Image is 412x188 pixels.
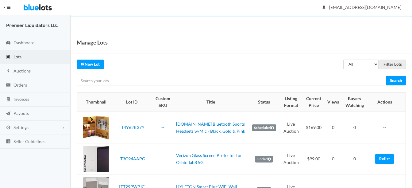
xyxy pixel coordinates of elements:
[161,156,164,161] a: --
[77,60,104,69] a: createNew Lot
[379,60,406,69] input: Filter Lots
[325,93,341,112] th: Views
[118,156,145,161] a: LT3G94AAPG
[152,93,174,112] th: Custom SKU
[119,125,144,130] a: LT4Y62K37Y
[13,40,35,45] span: Dashboard
[13,82,27,88] span: Orders
[77,38,108,47] h1: Manage Lots
[321,5,327,11] ion-icon: person
[375,154,394,164] a: Relist
[13,68,31,73] span: Auctions
[81,62,85,66] ion-icon: create
[368,93,406,112] th: Actions
[280,143,302,175] td: Live Auction
[13,111,29,116] span: Payouts
[325,112,341,143] td: 0
[248,93,280,112] th: Status
[13,96,29,102] span: Invoices
[280,93,302,112] th: Listing Format
[77,93,112,112] th: Thumbnail
[368,112,406,143] td: --
[5,40,11,46] ion-icon: speedometer
[5,69,11,74] ion-icon: flash
[341,93,368,112] th: Buyers Watching
[174,93,248,112] th: Title
[341,143,368,175] td: 0
[302,143,325,175] td: $99.00
[5,97,11,103] ion-icon: calculator
[386,76,406,85] input: Search
[341,112,368,143] td: 0
[302,112,325,143] td: $169.00
[161,125,164,130] a: --
[280,112,302,143] td: Live Auction
[5,111,11,117] ion-icon: paper plane
[302,93,325,112] th: Current Price
[176,121,245,134] a: [DOMAIN_NAME] Bluetooth Sports Headsets w/Mic - Black, Gold & Pink
[252,124,276,131] label: Scheduled
[5,83,11,88] ion-icon: cash
[322,5,401,10] span: [EMAIL_ADDRESS][DOMAIN_NAME]
[77,76,386,85] input: Search your lots...
[5,139,11,145] ion-icon: list box
[6,22,59,28] strong: Premier Liquidators LLC
[13,139,45,144] span: Seller Guidelines
[112,93,152,112] th: Lot ID
[13,125,29,130] span: Settings
[5,54,11,60] ion-icon: clipboard
[325,143,341,175] td: 0
[255,156,273,163] label: Ended
[176,153,242,165] a: Verizon Glass Screen Protector for Orbic Tab8 5G
[5,125,11,131] ion-icon: cog
[13,54,21,59] span: Lots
